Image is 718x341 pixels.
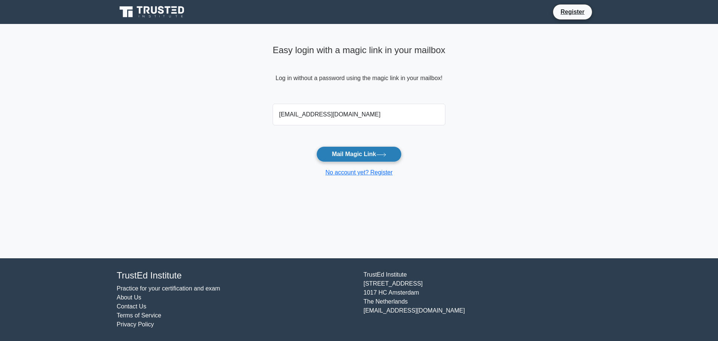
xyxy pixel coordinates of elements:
a: Practice for your certification and exam [117,285,220,292]
h4: Easy login with a magic link in your mailbox [273,45,445,56]
input: Email [273,104,445,125]
a: No account yet? Register [325,169,393,176]
a: About Us [117,294,141,301]
div: TrustEd Institute [STREET_ADDRESS] 1017 HC Amsterdam The Netherlands [EMAIL_ADDRESS][DOMAIN_NAME] [359,270,606,329]
div: Log in without a password using the magic link in your mailbox! [273,42,445,101]
a: Privacy Policy [117,321,154,328]
button: Mail Magic Link [316,146,401,162]
a: Terms of Service [117,312,161,319]
h4: TrustEd Institute [117,270,355,281]
a: Contact Us [117,303,146,310]
a: Register [556,7,589,16]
